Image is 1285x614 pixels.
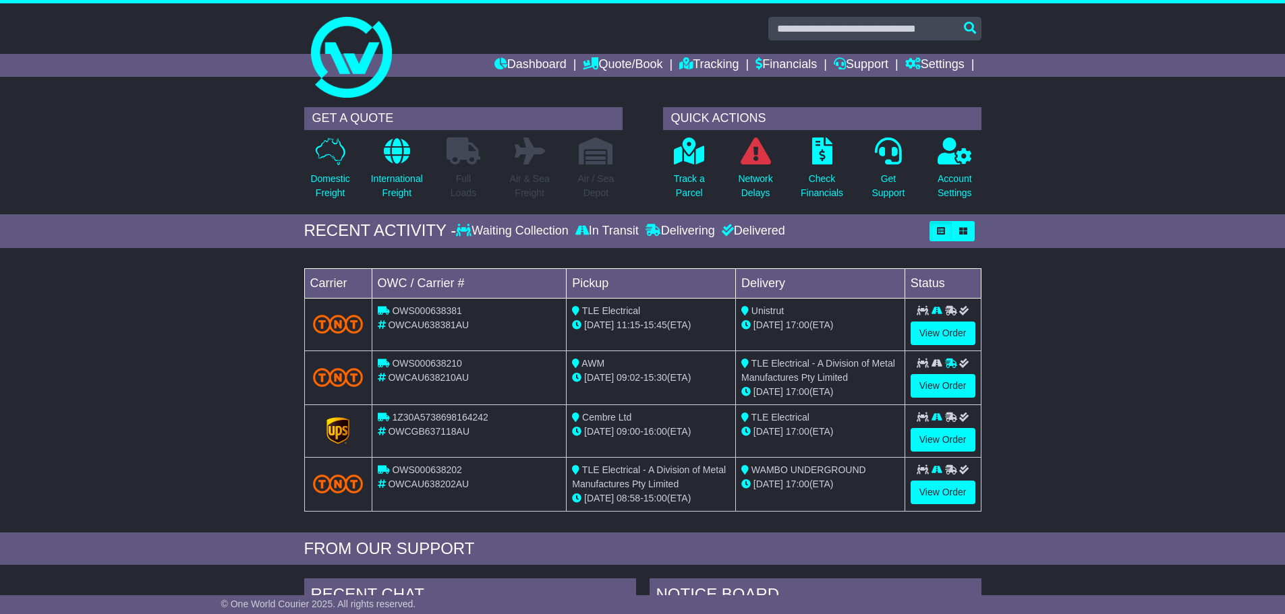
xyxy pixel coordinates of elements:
[584,426,614,437] span: [DATE]
[326,417,349,444] img: GetCarrierServiceLogo
[871,137,905,208] a: GetSupport
[905,268,981,298] td: Status
[751,464,866,475] span: WAMBO UNDERGROUND
[304,539,981,559] div: FROM OUR SUPPORT
[644,493,667,503] span: 15:00
[313,315,364,333] img: TNT_Domestic.png
[572,224,642,239] div: In Transit
[388,426,469,437] span: OWCGB637118AU
[786,386,809,397] span: 17:00
[313,368,364,386] img: TNT_Domestic.png
[644,372,667,383] span: 15:30
[304,221,457,241] div: RECENT ACTIVITY -
[310,172,349,200] p: Domestic Freight
[738,172,772,200] p: Network Delays
[572,491,730,505] div: - (ETA)
[617,426,640,437] span: 09:00
[584,372,614,383] span: [DATE]
[392,412,488,423] span: 1Z30A5738698164242
[753,479,783,489] span: [DATE]
[911,321,975,345] a: View Order
[392,464,462,475] span: OWS000638202
[872,172,905,200] p: Get Support
[494,54,567,77] a: Dashboard
[644,319,667,330] span: 15:45
[741,385,899,399] div: (ETA)
[737,137,773,208] a: NetworkDelays
[572,371,730,385] div: - (ETA)
[751,412,809,423] span: TLE Electrical
[755,54,817,77] a: Financials
[617,372,640,383] span: 09:02
[741,318,899,332] div: (ETA)
[617,493,640,503] span: 08:58
[388,479,469,489] span: OWCAU638202AU
[447,172,480,200] p: Full Loads
[751,305,784,316] span: Unistrut
[221,598,416,609] span: © One World Courier 2025. All rights reserved.
[786,479,809,489] span: 17:00
[673,137,706,208] a: Track aParcel
[313,474,364,493] img: TNT_Domestic.png
[572,464,726,489] span: TLE Electrical - A Division of Metal Manufactures Pty Limited
[370,137,424,208] a: InternationalFreight
[388,372,469,383] span: OWCAU638210AU
[741,425,899,439] div: (ETA)
[938,172,972,200] p: Account Settings
[578,172,615,200] p: Air / Sea Depot
[674,172,705,200] p: Track a Parcel
[304,107,623,130] div: GET A QUOTE
[388,319,469,330] span: OWCAU638381AU
[572,425,730,439] div: - (ETA)
[718,224,785,239] div: Delivered
[510,172,550,200] p: Air & Sea Freight
[456,224,571,239] div: Waiting Collection
[581,358,604,369] span: AWM
[572,318,730,332] div: - (ETA)
[392,305,462,316] span: OWS000638381
[644,426,667,437] span: 16:00
[371,172,423,200] p: International Freight
[304,268,372,298] td: Carrier
[617,319,640,330] span: 11:15
[911,374,975,398] a: View Order
[911,481,975,504] a: View Order
[679,54,739,77] a: Tracking
[582,305,640,316] span: TLE Electrical
[937,137,973,208] a: AccountSettings
[834,54,888,77] a: Support
[741,358,895,383] span: TLE Electrical - A Division of Metal Manufactures Pty Limited
[584,319,614,330] span: [DATE]
[753,386,783,397] span: [DATE]
[584,493,614,503] span: [DATE]
[663,107,981,130] div: QUICK ACTIONS
[567,268,736,298] td: Pickup
[735,268,905,298] td: Delivery
[582,412,631,423] span: Cembre Ltd
[801,172,843,200] p: Check Financials
[372,268,567,298] td: OWC / Carrier #
[583,54,662,77] a: Quote/Book
[741,477,899,491] div: (ETA)
[642,224,718,239] div: Delivering
[310,137,350,208] a: DomesticFreight
[753,319,783,330] span: [DATE]
[392,358,462,369] span: OWS000638210
[800,137,844,208] a: CheckFinancials
[905,54,965,77] a: Settings
[753,426,783,437] span: [DATE]
[911,428,975,452] a: View Order
[786,319,809,330] span: 17:00
[786,426,809,437] span: 17:00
